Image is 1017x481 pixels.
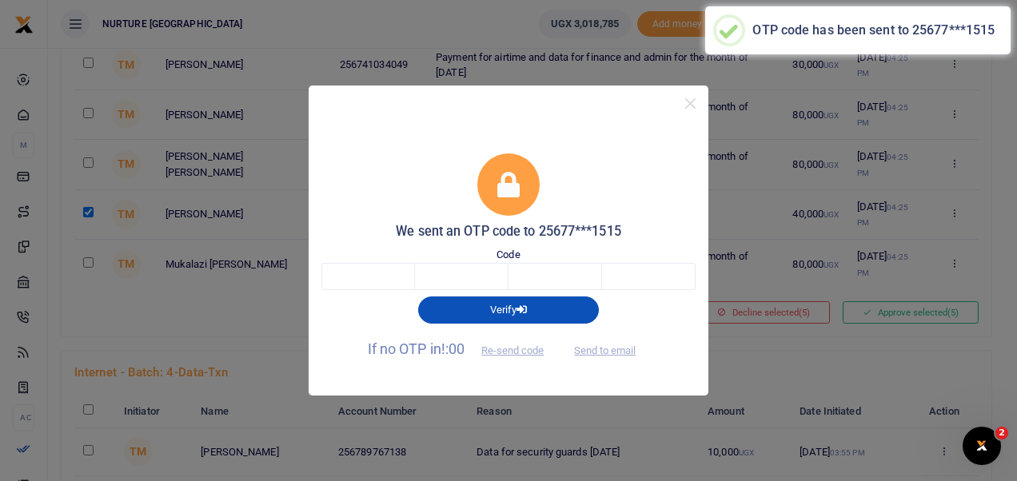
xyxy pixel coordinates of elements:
[679,92,702,115] button: Close
[321,224,696,240] h5: We sent an OTP code to 25677***1515
[418,296,599,324] button: Verify
[995,427,1008,439] span: 2
[963,427,1001,465] iframe: Intercom live chat
[441,340,465,357] span: !:00
[368,340,558,357] span: If no OTP in
[497,247,520,263] label: Code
